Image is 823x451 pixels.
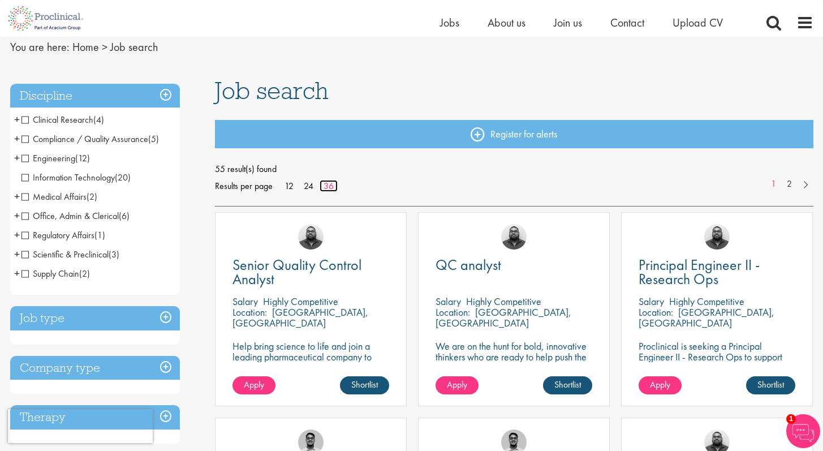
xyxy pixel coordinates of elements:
[639,341,795,394] p: Proclinical is seeking a Principal Engineer II - Research Ops to support external engineering pro...
[215,75,329,106] span: Job search
[72,40,99,54] a: breadcrumb link
[75,152,90,164] span: (12)
[21,229,105,241] span: Regulatory Affairs
[543,376,592,394] a: Shortlist
[8,409,153,443] iframe: reCAPTCHA
[232,258,389,286] a: Senior Quality Control Analyst
[21,191,97,203] span: Medical Affairs
[320,180,338,192] a: 36
[765,178,782,191] a: 1
[21,152,75,164] span: Engineering
[436,341,592,384] p: We are on the hunt for bold, innovative thinkers who are ready to help push the boundaries of sci...
[639,255,760,289] span: Principal Engineer II - Research Ops
[673,15,723,30] a: Upload CV
[14,246,20,263] span: +
[102,40,107,54] span: >
[232,376,275,394] a: Apply
[501,224,527,250] img: Ashley Bennett
[94,229,105,241] span: (1)
[232,341,389,394] p: Help bring science to life and join a leading pharmaceutical company to play a key role in delive...
[21,171,131,183] span: Information Technology
[10,306,180,330] h3: Job type
[14,188,20,205] span: +
[436,376,479,394] a: Apply
[21,114,93,126] span: Clinical Research
[215,120,813,148] a: Register for alerts
[110,40,158,54] span: Job search
[554,15,582,30] a: Join us
[14,111,20,128] span: +
[436,255,501,274] span: QC analyst
[21,210,130,222] span: Office, Admin & Clerical
[21,133,159,145] span: Compliance / Quality Assurance
[263,295,338,308] p: Highly Competitive
[10,84,180,108] h3: Discipline
[488,15,525,30] a: About us
[21,248,119,260] span: Scientific & Preclinical
[21,133,148,145] span: Compliance / Quality Assurance
[232,306,267,319] span: Location:
[14,149,20,166] span: +
[786,414,820,448] img: Chatbot
[669,295,744,308] p: Highly Competitive
[232,255,361,289] span: Senior Quality Control Analyst
[610,15,644,30] a: Contact
[21,171,115,183] span: Information Technology
[746,376,795,394] a: Shortlist
[21,229,94,241] span: Regulatory Affairs
[436,306,470,319] span: Location:
[21,210,119,222] span: Office, Admin & Clerical
[436,258,592,272] a: QC analyst
[781,178,798,191] a: 2
[704,224,730,250] img: Ashley Bennett
[14,265,20,282] span: +
[14,226,20,243] span: +
[79,268,90,280] span: (2)
[447,379,467,390] span: Apply
[14,130,20,147] span: +
[215,161,813,178] span: 55 result(s) found
[21,248,109,260] span: Scientific & Preclinical
[650,379,670,390] span: Apply
[119,210,130,222] span: (6)
[10,405,180,429] h3: Therapy
[232,295,258,308] span: Salary
[148,133,159,145] span: (5)
[340,376,389,394] a: Shortlist
[10,356,180,380] h3: Company type
[466,295,541,308] p: Highly Competitive
[215,178,273,195] span: Results per page
[21,268,79,280] span: Supply Chain
[10,40,70,54] span: You are here:
[639,306,673,319] span: Location:
[244,379,264,390] span: Apply
[300,180,317,192] a: 24
[639,376,682,394] a: Apply
[786,414,796,424] span: 1
[115,171,131,183] span: (20)
[21,268,90,280] span: Supply Chain
[232,306,368,329] p: [GEOGRAPHIC_DATA], [GEOGRAPHIC_DATA]
[87,191,97,203] span: (2)
[639,295,664,308] span: Salary
[298,224,324,250] img: Ashley Bennett
[639,306,774,329] p: [GEOGRAPHIC_DATA], [GEOGRAPHIC_DATA]
[109,248,119,260] span: (3)
[440,15,459,30] span: Jobs
[436,295,461,308] span: Salary
[21,114,104,126] span: Clinical Research
[14,207,20,224] span: +
[436,306,571,329] p: [GEOGRAPHIC_DATA], [GEOGRAPHIC_DATA]
[281,180,298,192] a: 12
